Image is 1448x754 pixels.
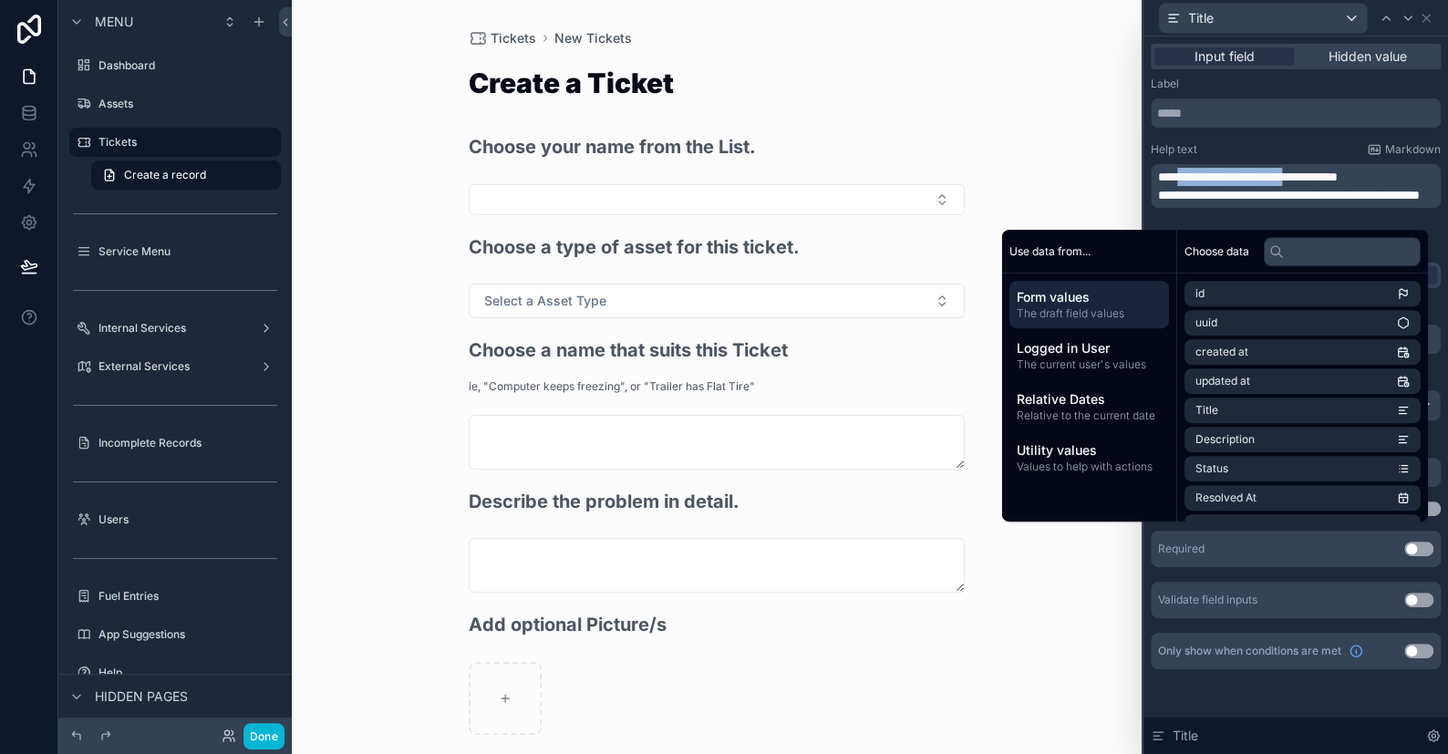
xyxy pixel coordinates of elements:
[98,512,277,527] label: Users
[469,184,965,215] button: Select Button
[469,284,965,318] button: Select Button
[98,589,277,604] label: Fuel Entries
[1017,460,1162,474] span: Values to help with actions
[1151,164,1441,208] div: scrollable content
[1195,47,1255,66] span: Input field
[1017,357,1162,372] span: The current user's values
[69,237,281,266] a: Service Menu
[98,244,277,259] label: Service Menu
[243,723,284,749] button: Done
[98,135,270,150] label: Tickets
[1158,3,1368,34] button: Title
[1173,727,1198,745] span: Title
[469,235,800,261] h2: Choose a type of asset for this ticket.
[98,97,277,111] label: Assets
[1158,593,1257,607] div: Validate field inputs
[69,620,281,649] a: App Suggestions
[69,429,281,458] a: Incomplete Records
[1151,142,1197,157] label: Help text
[98,627,277,642] label: App Suggestions
[1151,77,1179,91] label: Label
[469,29,536,47] a: Tickets
[1385,142,1441,157] span: Markdown
[554,29,632,47] a: New Tickets
[1017,288,1162,306] span: Form values
[1002,274,1176,489] div: scrollable content
[1158,644,1341,658] span: Only show when conditions are met
[69,658,281,687] a: Help
[1009,244,1091,259] span: Use data from...
[91,160,281,190] a: Create a record
[98,436,277,450] label: Incomplete Records
[491,29,536,47] span: Tickets
[124,168,206,182] span: Create a record
[1017,408,1162,423] span: Relative to the current date
[69,505,281,534] a: Users
[98,359,252,374] label: External Services
[69,128,281,157] a: Tickets
[469,338,788,364] h2: Choose a name that suits this Ticket
[1188,9,1214,27] span: Title
[1184,244,1249,259] span: Choose data
[469,69,674,97] h1: Create a Ticket
[469,613,667,638] h2: Add optional Picture/s
[95,687,188,706] span: Hidden pages
[98,321,252,336] label: Internal Services
[469,490,740,515] h2: Describe the problem in detail.
[95,13,133,31] span: Menu
[1017,390,1162,408] span: Relative Dates
[1017,441,1162,460] span: Utility values
[1017,306,1162,321] span: The draft field values
[469,378,788,395] p: ie, "Computer keeps freezing", or "Trailer has Flat Tire"
[1329,47,1407,66] span: Hidden value
[69,89,281,119] a: Assets
[69,352,281,381] a: External Services
[69,582,281,611] a: Fuel Entries
[1367,142,1441,157] a: Markdown
[98,58,277,73] label: Dashboard
[469,135,756,160] h2: Choose your name from the List.
[98,666,277,680] label: Help
[69,51,281,80] a: Dashboard
[484,292,606,310] span: Select a Asset Type
[1158,542,1205,556] div: Required
[1017,339,1162,357] span: Logged in User
[69,314,281,343] a: Internal Services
